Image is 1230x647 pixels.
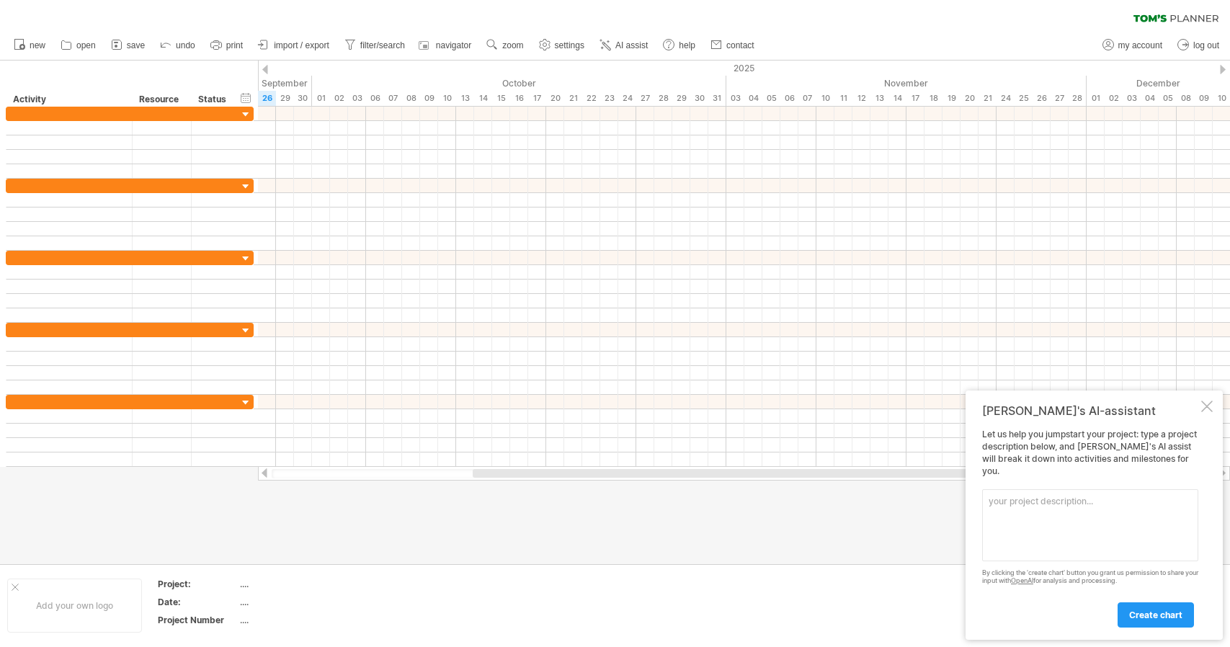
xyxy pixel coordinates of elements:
[1015,91,1033,106] div: Tuesday, 25 November 2025
[1099,36,1167,55] a: my account
[1011,576,1033,584] a: OpenAI
[798,91,816,106] div: Friday, 7 November 2025
[436,40,471,50] span: navigator
[158,596,237,608] div: Date:
[57,36,100,55] a: open
[690,91,708,106] div: Thursday, 30 October 2025
[107,36,149,55] a: save
[600,91,618,106] div: Thursday, 23 October 2025
[1193,40,1219,50] span: log out
[312,76,726,91] div: October 2025
[762,91,780,106] div: Wednesday, 5 November 2025
[139,92,183,107] div: Resource
[555,40,584,50] span: settings
[420,91,438,106] div: Thursday, 9 October 2025
[780,91,798,106] div: Thursday, 6 November 2025
[312,91,330,106] div: Wednesday, 1 October 2025
[1177,91,1195,106] div: Monday, 8 December 2025
[366,91,384,106] div: Monday, 6 October 2025
[997,91,1015,106] div: Monday, 24 November 2025
[456,91,474,106] div: Monday, 13 October 2025
[1051,91,1069,106] div: Thursday, 27 November 2025
[870,91,888,106] div: Thursday, 13 November 2025
[888,91,906,106] div: Friday, 14 November 2025
[1174,36,1224,55] a: log out
[1105,91,1123,106] div: Tuesday, 2 December 2025
[360,40,405,50] span: filter/search
[176,40,195,50] span: undo
[10,36,50,55] a: new
[834,91,852,106] div: Tuesday, 11 November 2025
[707,36,759,55] a: contact
[502,40,523,50] span: zoom
[615,40,648,50] span: AI assist
[240,596,361,608] div: ....
[852,91,870,106] div: Wednesday, 12 November 2025
[906,91,924,106] div: Monday, 17 November 2025
[384,91,402,106] div: Tuesday, 7 October 2025
[276,91,294,106] div: Monday, 29 September 2025
[1159,91,1177,106] div: Friday, 5 December 2025
[982,403,1198,418] div: [PERSON_NAME]'s AI-assistant
[156,36,200,55] a: undo
[341,36,409,55] a: filter/search
[726,76,1087,91] div: November 2025
[330,91,348,106] div: Thursday, 2 October 2025
[708,91,726,106] div: Friday, 31 October 2025
[659,36,700,55] a: help
[226,40,243,50] span: print
[30,40,45,50] span: new
[726,91,744,106] div: Monday, 3 November 2025
[416,36,476,55] a: navigator
[618,91,636,106] div: Friday, 24 October 2025
[258,91,276,106] div: Friday, 26 September 2025
[483,36,527,55] a: zoom
[535,36,589,55] a: settings
[679,40,695,50] span: help
[961,91,979,106] div: Thursday, 20 November 2025
[672,91,690,106] div: Wednesday, 29 October 2025
[1118,40,1162,50] span: my account
[240,578,361,590] div: ....
[294,91,312,106] div: Tuesday, 30 September 2025
[474,91,492,106] div: Tuesday, 14 October 2025
[528,91,546,106] div: Friday, 17 October 2025
[1195,91,1213,106] div: Tuesday, 9 December 2025
[982,429,1198,627] div: Let us help you jumpstart your project: type a project description below, and [PERSON_NAME]'s AI ...
[1123,91,1141,106] div: Wednesday, 3 December 2025
[744,91,762,106] div: Tuesday, 4 November 2025
[158,614,237,626] div: Project Number
[438,91,456,106] div: Friday, 10 October 2025
[240,614,361,626] div: ....
[492,91,510,106] div: Wednesday, 15 October 2025
[348,91,366,106] div: Friday, 3 October 2025
[207,36,247,55] a: print
[942,91,961,106] div: Wednesday, 19 November 2025
[982,569,1198,585] div: By clicking the 'create chart' button you grant us permission to share your input with for analys...
[924,91,942,106] div: Tuesday, 18 November 2025
[1118,602,1194,628] a: create chart
[1129,610,1182,620] span: create chart
[1087,91,1105,106] div: Monday, 1 December 2025
[76,40,96,50] span: open
[198,92,230,107] div: Status
[7,579,142,633] div: Add your own logo
[654,91,672,106] div: Tuesday, 28 October 2025
[546,91,564,106] div: Monday, 20 October 2025
[564,91,582,106] div: Tuesday, 21 October 2025
[510,91,528,106] div: Thursday, 16 October 2025
[979,91,997,106] div: Friday, 21 November 2025
[274,40,329,50] span: import / export
[1069,91,1087,106] div: Friday, 28 November 2025
[1033,91,1051,106] div: Wednesday, 26 November 2025
[1141,91,1159,106] div: Thursday, 4 December 2025
[13,92,124,107] div: Activity
[582,91,600,106] div: Wednesday, 22 October 2025
[726,40,754,50] span: contact
[596,36,652,55] a: AI assist
[402,91,420,106] div: Wednesday, 8 October 2025
[254,36,334,55] a: import / export
[127,40,145,50] span: save
[816,91,834,106] div: Monday, 10 November 2025
[158,578,237,590] div: Project:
